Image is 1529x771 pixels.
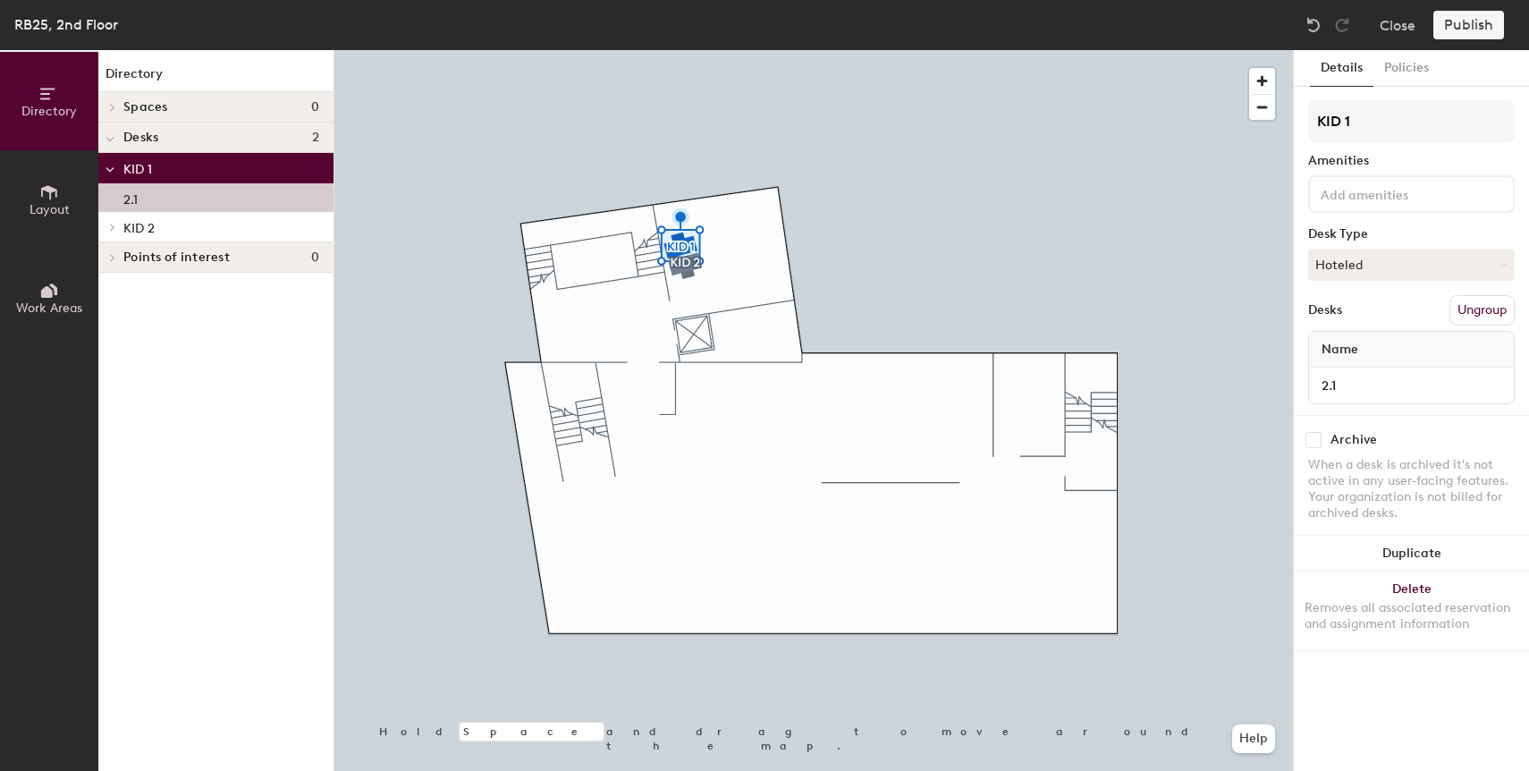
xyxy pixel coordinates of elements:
div: Removes all associated reservation and assignment information [1305,600,1518,632]
button: Help [1232,724,1275,753]
button: Ungroup [1449,295,1515,326]
div: Desk Type [1308,227,1515,241]
div: Archive [1330,433,1377,447]
div: When a desk is archived it's not active in any user-facing features. Your organization is not bil... [1308,457,1515,521]
button: Duplicate [1294,536,1529,572]
img: Redo [1333,16,1351,34]
span: 2 [312,131,319,145]
div: Desks [1308,303,1342,318]
span: KID 2 [123,221,155,236]
span: Spaces [123,100,168,114]
span: Layout [30,202,70,217]
div: RB25, 2nd Floor [14,13,118,36]
button: Hoteled [1308,249,1515,281]
p: 2.1 [123,187,138,208]
span: Work Areas [16,301,82,316]
span: Directory [21,104,77,119]
span: Desks [123,131,158,145]
button: DeleteRemoves all associated reservation and assignment information [1294,572,1529,650]
button: Policies [1373,50,1440,87]
span: 0 [311,250,319,265]
span: KID 1 [123,162,152,177]
h1: Directory [98,64,334,92]
button: Close [1380,11,1415,39]
input: Add amenities [1317,182,1478,204]
div: Amenities [1308,154,1515,168]
button: Details [1310,50,1373,87]
span: 0 [311,100,319,114]
span: Name [1313,334,1367,366]
span: Points of interest [123,250,230,265]
input: Unnamed desk [1313,373,1510,398]
img: Undo [1305,16,1322,34]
